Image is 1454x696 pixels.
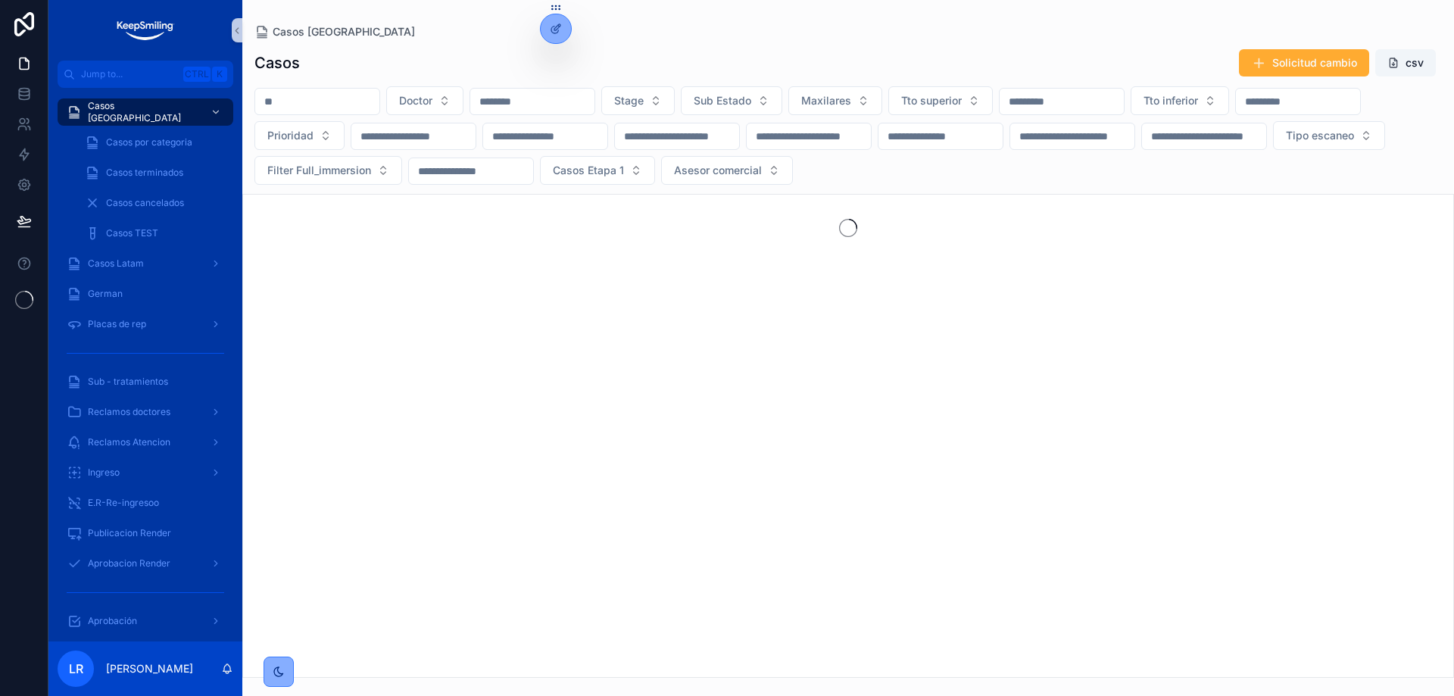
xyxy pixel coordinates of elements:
span: Stage [614,93,644,108]
a: Casos TEST [76,220,233,247]
span: Casos TEST [106,227,158,239]
span: Reclamos Atencion [88,436,170,448]
span: Casos [GEOGRAPHIC_DATA] [88,100,198,124]
div: scrollable content [48,88,242,641]
a: Casos [GEOGRAPHIC_DATA] [58,98,233,126]
button: Select Button [788,86,882,115]
button: Jump to...CtrlK [58,61,233,88]
span: Asesor comercial [674,163,762,178]
span: Prioridad [267,128,314,143]
span: K [214,68,226,80]
a: Casos Latam [58,250,233,277]
a: E.R-Re-ingresoo [58,489,233,517]
a: Reclamos doctores [58,398,233,426]
button: Select Button [1273,121,1385,150]
a: Casos cancelados [76,189,233,217]
span: Filter Full_immersion [267,163,371,178]
button: Select Button [661,156,793,185]
a: Aprobacion Render [58,550,233,577]
a: German [58,280,233,307]
a: Aprobación [58,607,233,635]
span: Casos por categoria [106,136,192,148]
button: Select Button [540,156,655,185]
span: Doctor [399,93,432,108]
button: Select Button [601,86,675,115]
button: Select Button [254,121,345,150]
a: Publicacion Render [58,520,233,547]
span: Solicitud cambio [1272,55,1357,70]
h1: Casos [254,52,300,73]
span: Casos cancelados [106,197,184,209]
button: Select Button [888,86,993,115]
span: Reclamos doctores [88,406,170,418]
button: Select Button [254,156,402,185]
span: Jump to... [81,68,177,80]
span: Publicacion Render [88,527,171,539]
span: German [88,288,123,300]
span: E.R-Re-ingresoo [88,497,159,509]
a: Casos terminados [76,159,233,186]
span: Aprobación [88,615,137,627]
a: Casos [GEOGRAPHIC_DATA] [254,24,415,39]
span: Sub Estado [694,93,751,108]
span: Ingreso [88,467,120,479]
button: Select Button [1131,86,1229,115]
span: Sub - tratamientos [88,376,168,388]
p: [PERSON_NAME] [106,661,193,676]
img: App logo [115,18,175,42]
span: Maxilares [801,93,851,108]
a: Reclamos Atencion [58,429,233,456]
button: csv [1375,49,1436,76]
span: Casos [GEOGRAPHIC_DATA] [273,24,415,39]
a: Casos por categoria [76,129,233,156]
span: Tipo escaneo [1286,128,1354,143]
button: Solicitud cambio [1239,49,1369,76]
span: Casos Etapa 1 [553,163,624,178]
span: Aprobacion Render [88,557,170,570]
span: Casos terminados [106,167,183,179]
span: Placas de rep [88,318,146,330]
a: Placas de rep [58,311,233,338]
a: Sub - tratamientos [58,368,233,395]
button: Select Button [681,86,782,115]
a: Ingreso [58,459,233,486]
span: Tto inferior [1144,93,1198,108]
button: Select Button [386,86,463,115]
span: Tto superior [901,93,962,108]
span: LR [69,660,83,678]
span: Ctrl [183,67,211,82]
span: Casos Latam [88,257,144,270]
